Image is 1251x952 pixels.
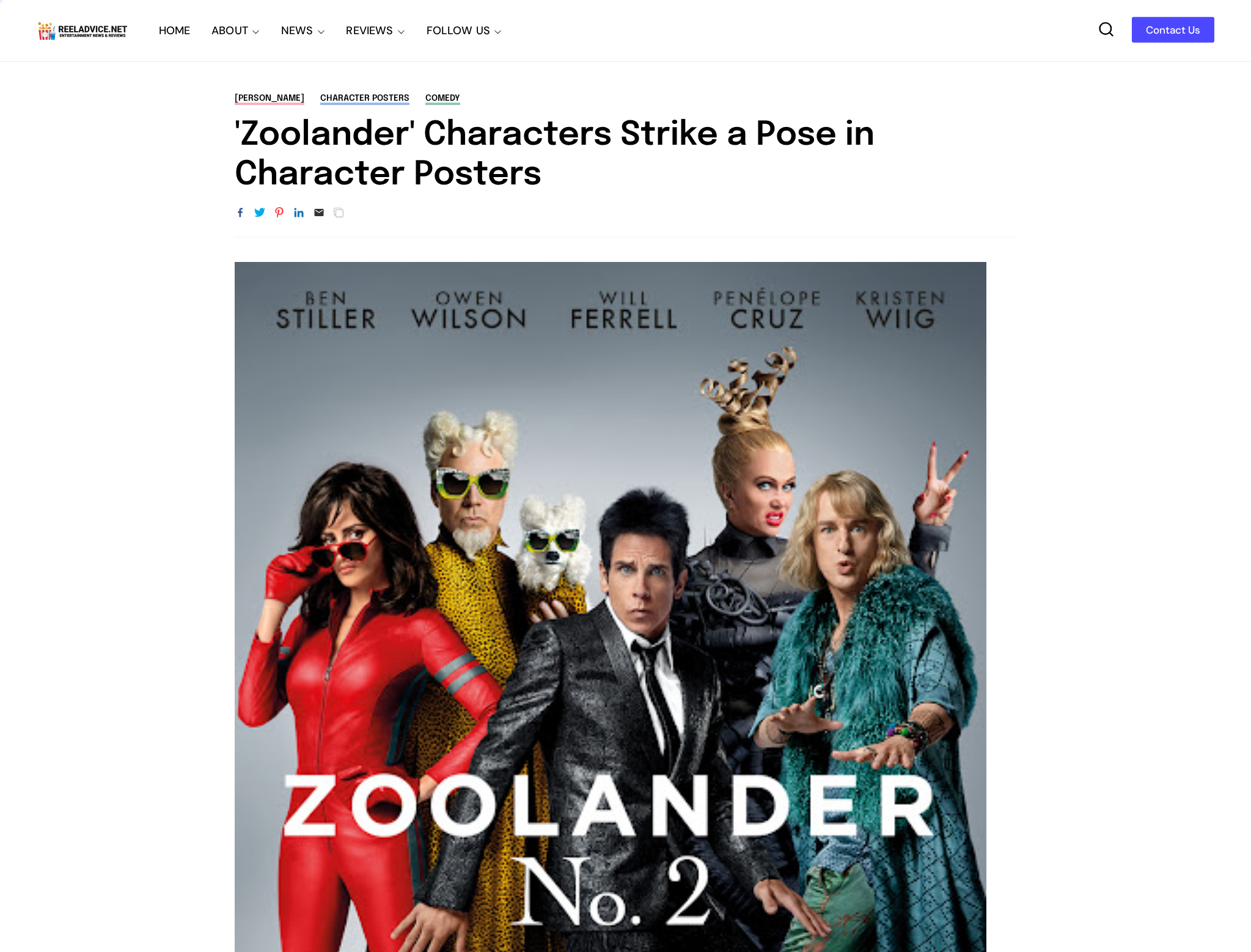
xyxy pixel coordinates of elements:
[320,94,409,105] a: character posters
[37,19,128,42] img: Reel Advice Movie Reviews
[425,94,460,105] a: comedy
[333,208,344,219] span: Get Link
[235,208,246,219] a: Share to Facebook
[1132,17,1214,43] a: Contact Us
[314,208,325,219] a: Email
[235,94,304,105] a: [PERSON_NAME]
[235,116,1017,195] h1: 'Zoolander' Characters Strike a Pose in Character Posters
[293,208,304,219] a: Share to LinkedIn
[274,208,285,219] a: Share to Pinterest
[254,208,265,219] a: Share to Twitter
[235,205,351,222] div: Share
